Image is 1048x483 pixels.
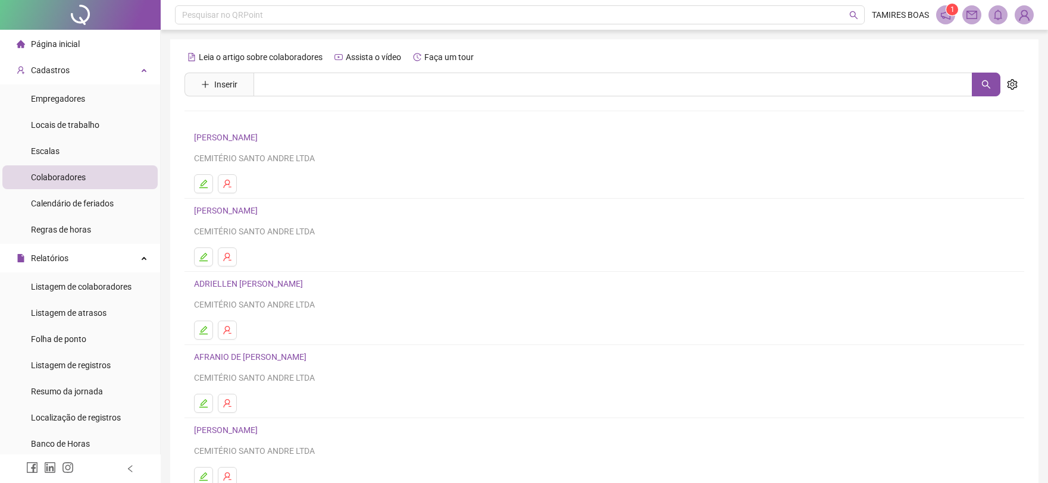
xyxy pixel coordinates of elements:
span: Folha de ponto [31,334,86,344]
span: Leia o artigo sobre colaboradores [199,52,323,62]
span: user-delete [223,399,232,408]
button: Inserir [192,75,247,94]
a: AFRANIO DE [PERSON_NAME] [194,352,310,362]
span: edit [199,179,208,189]
span: edit [199,252,208,262]
span: Escalas [31,146,60,156]
span: Regras de horas [31,225,91,234]
div: CEMITÉRIO SANTO ANDRE LTDA [194,225,1015,238]
span: TAMIRES BOAS [872,8,929,21]
span: Listagem de registros [31,360,111,370]
span: Locais de trabalho [31,120,99,130]
sup: 1 [946,4,958,15]
span: Listagem de colaboradores [31,282,132,291]
span: edit [199,325,208,335]
a: [PERSON_NAME] [194,206,261,215]
span: Resumo da jornada [31,387,103,396]
span: Empregadores [31,94,85,103]
a: [PERSON_NAME] [194,425,261,435]
div: CEMITÉRIO SANTO ANDRE LTDA [194,444,1015,457]
span: Listagem de atrasos [31,308,107,318]
span: file-text [187,53,196,61]
span: youtube [334,53,343,61]
iframe: Intercom live chat [1008,443,1036,471]
span: instagram [62,462,74,473]
span: bell [993,10,1003,20]
div: CEMITÉRIO SANTO ANDRE LTDA [194,152,1015,165]
span: edit [199,472,208,481]
span: linkedin [44,462,56,473]
span: notification [940,10,951,20]
span: history [413,53,421,61]
span: user-delete [223,179,232,189]
div: CEMITÉRIO SANTO ANDRE LTDA [194,371,1015,384]
span: 1 [950,5,955,14]
span: home [17,40,25,48]
span: Faça um tour [424,52,474,62]
span: Banco de Horas [31,439,90,448]
span: user-delete [223,252,232,262]
span: Assista o vídeo [346,52,401,62]
span: Cadastros [31,65,70,75]
span: facebook [26,462,38,473]
div: CEMITÉRIO SANTO ANDRE LTDA [194,298,1015,311]
a: [PERSON_NAME] [194,133,261,142]
a: ADRIELLEN [PERSON_NAME] [194,279,306,288]
span: Relatórios [31,253,68,263]
span: search [981,80,991,89]
span: Inserir [214,78,237,91]
img: 11600 [1015,6,1033,24]
span: user-delete [223,325,232,335]
span: Página inicial [31,39,80,49]
span: user-delete [223,472,232,481]
span: Localização de registros [31,413,121,422]
span: setting [1007,79,1018,90]
span: user-add [17,66,25,74]
span: edit [199,399,208,408]
span: Colaboradores [31,172,86,182]
span: search [849,11,858,20]
span: mail [966,10,977,20]
span: left [126,465,134,473]
span: plus [201,80,209,89]
span: Calendário de feriados [31,199,114,208]
span: file [17,254,25,262]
